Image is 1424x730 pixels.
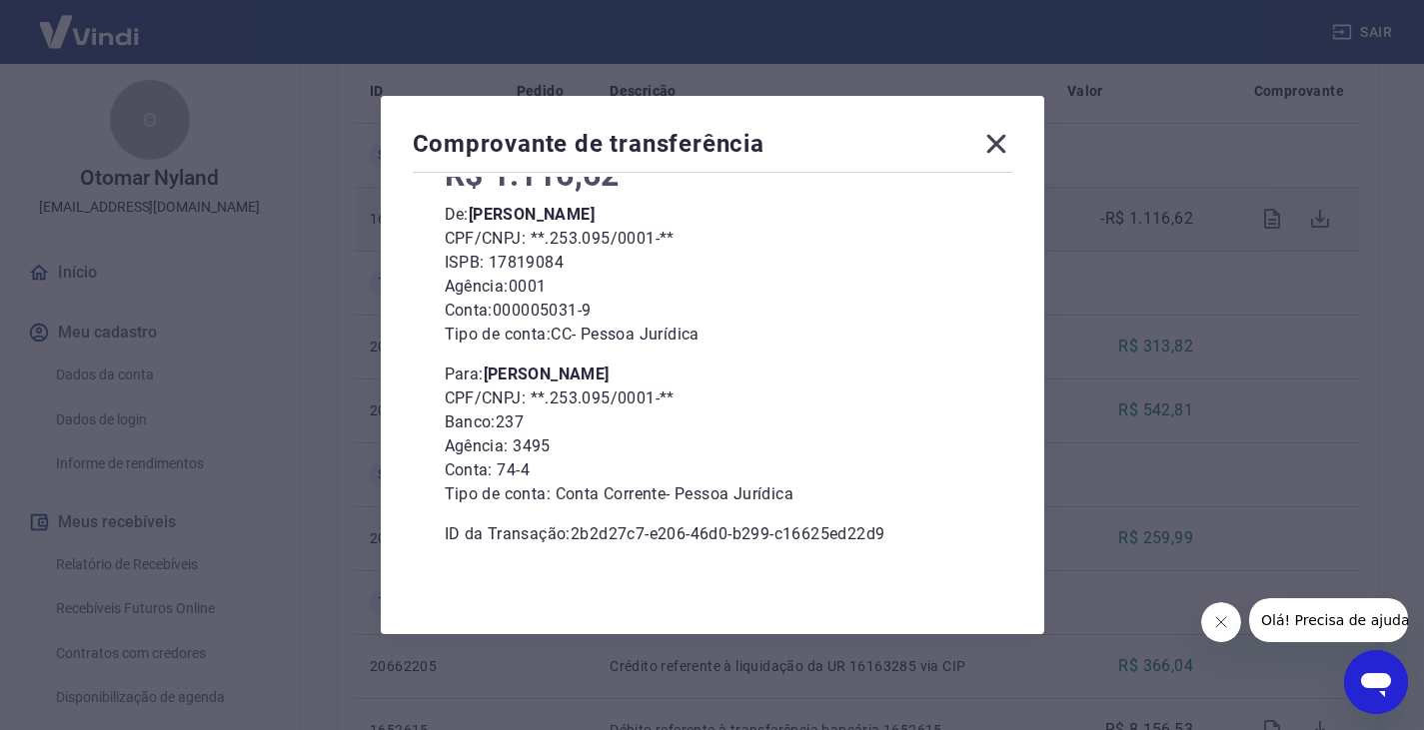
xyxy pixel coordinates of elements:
p: De: [445,203,980,227]
p: Tipo de conta: CC - Pessoa Jurídica [445,323,980,347]
p: ID da Transação: 2b2d27c7-e206-46d0-b299-c16625ed22d9 [445,522,980,546]
div: Comprovante de transferência [413,128,1012,168]
iframe: Mensagem da empresa [1249,598,1408,642]
span: Olá! Precisa de ajuda? [12,14,168,30]
b: [PERSON_NAME] [469,205,595,224]
p: CPF/CNPJ: **.253.095/0001-** [445,386,980,410]
p: Conta: 74-4 [445,458,980,482]
p: Banco: 237 [445,410,980,434]
p: CPF/CNPJ: **.253.095/0001-** [445,227,980,251]
p: Agência: 3495 [445,434,980,458]
b: [PERSON_NAME] [484,365,610,383]
p: Conta: 000005031-9 [445,299,980,323]
p: Agência: 0001 [445,275,980,299]
p: Tipo de conta: Conta Corrente - Pessoa Jurídica [445,482,980,506]
p: Para: [445,363,980,386]
p: ISPB: 17819084 [445,251,980,275]
iframe: Fechar mensagem [1201,602,1241,642]
iframe: Botão para abrir a janela de mensagens [1344,650,1408,714]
